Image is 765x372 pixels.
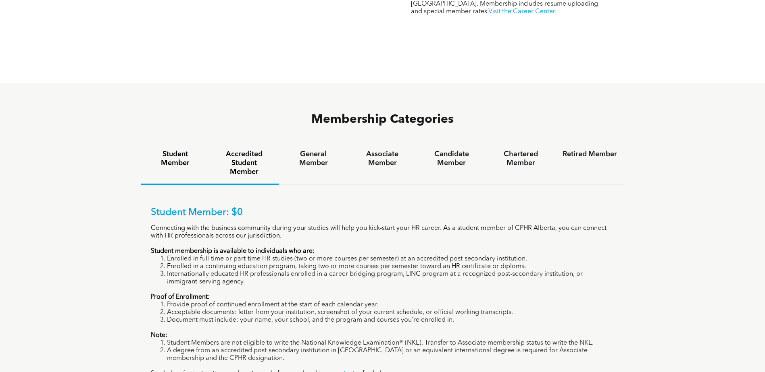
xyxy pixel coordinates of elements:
li: A degree from an accredited post-secondary institution in [GEOGRAPHIC_DATA] or an equivalent inte... [167,347,615,362]
p: Connecting with the business community during your studies will help you kick-start your HR caree... [151,225,615,240]
a: Visit the Career Center. [488,8,557,15]
h4: Chartered Member [494,150,548,167]
p: Student Member: $0 [151,207,615,219]
h4: Accredited Student Member [217,150,271,176]
h4: Associate Member [355,150,410,167]
h4: General Member [286,150,340,167]
h4: Candidate Member [424,150,479,167]
li: Document must include: your name, your school, and the program and courses you’re enrolled in. [167,316,615,324]
strong: Note: [151,332,167,339]
li: Internationally educated HR professionals enrolled in a career bridging program, LINC program at ... [167,271,615,286]
li: Student Members are not eligible to write the National Knowledge Examination® (NKE). Transfer to ... [167,339,615,347]
li: Enrolled in full-time or part-time HR studies (two or more courses per semester) at an accredited... [167,255,615,263]
strong: Proof of Enrollment: [151,294,210,300]
li: Provide proof of continued enrollment at the start of each calendar year. [167,301,615,309]
h4: Retired Member [563,150,617,159]
strong: Student membership is available to individuals who are: [151,248,315,254]
h4: Student Member [148,150,202,167]
li: Enrolled in a continuing education program, taking two or more courses per semester toward an HR ... [167,263,615,271]
li: Acceptable documents: letter from your institution, screenshot of your current schedule, or offic... [167,309,615,316]
span: Membership Categories [311,114,454,126]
